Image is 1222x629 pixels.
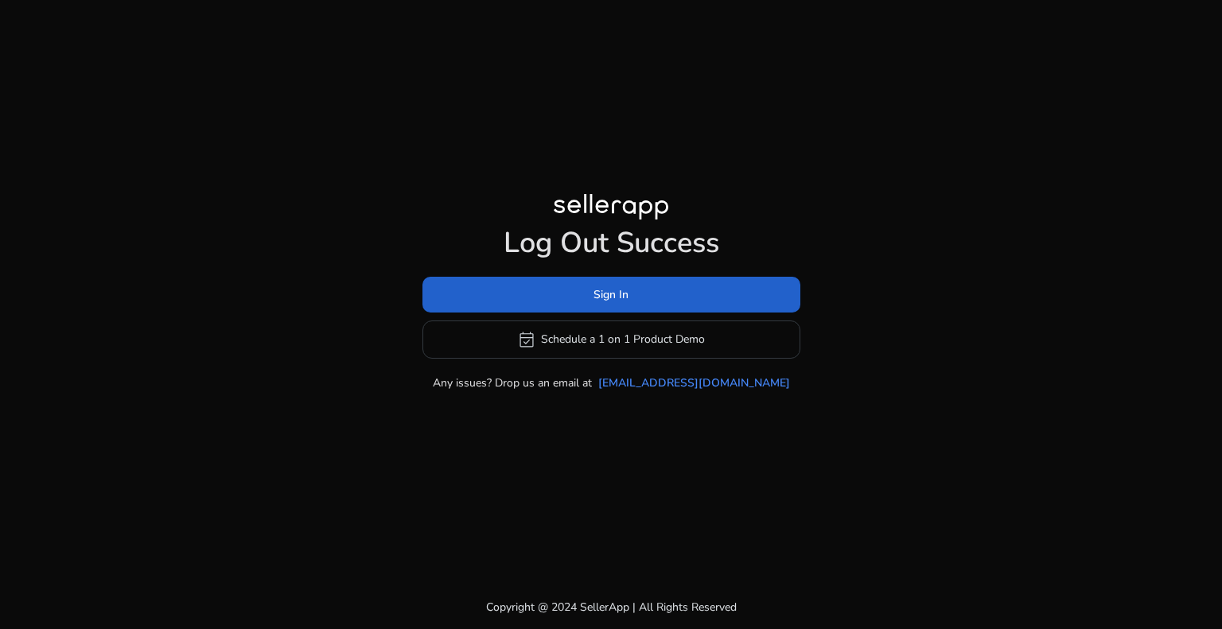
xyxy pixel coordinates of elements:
[433,375,592,391] p: Any issues? Drop us an email at
[422,320,800,359] button: event_availableSchedule a 1 on 1 Product Demo
[422,277,800,313] button: Sign In
[517,330,536,349] span: event_available
[593,286,629,303] span: Sign In
[598,375,790,391] a: [EMAIL_ADDRESS][DOMAIN_NAME]
[422,226,800,260] h1: Log Out Success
